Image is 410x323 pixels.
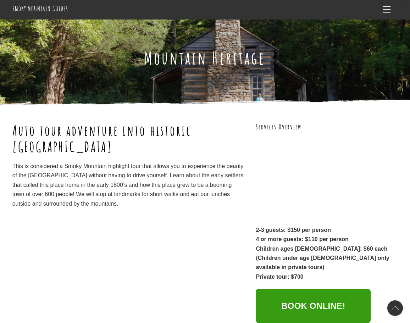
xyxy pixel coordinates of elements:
[256,227,331,233] strong: 2-3 guests: $150 per person
[256,255,389,270] strong: (Children under age [DEMOGRAPHIC_DATA] only available in private tours)
[256,289,371,323] a: Book Online!
[12,162,244,208] p: This is considered a Smoky Mountain highlight tour that allows you to experience the beauty of th...
[256,246,387,252] strong: Children ages [DEMOGRAPHIC_DATA]: $60 each
[379,3,394,17] a: Menu
[12,48,398,68] h1: Mountain Heritage
[256,122,398,132] h3: Services Overview
[12,122,192,155] strong: Auto tour adventure into historic [GEOGRAPHIC_DATA]
[256,236,348,242] strong: 4 or more guests: $110 per person
[256,274,303,280] strong: Private tour: $700
[12,4,68,13] a: Smoky Mountain Guides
